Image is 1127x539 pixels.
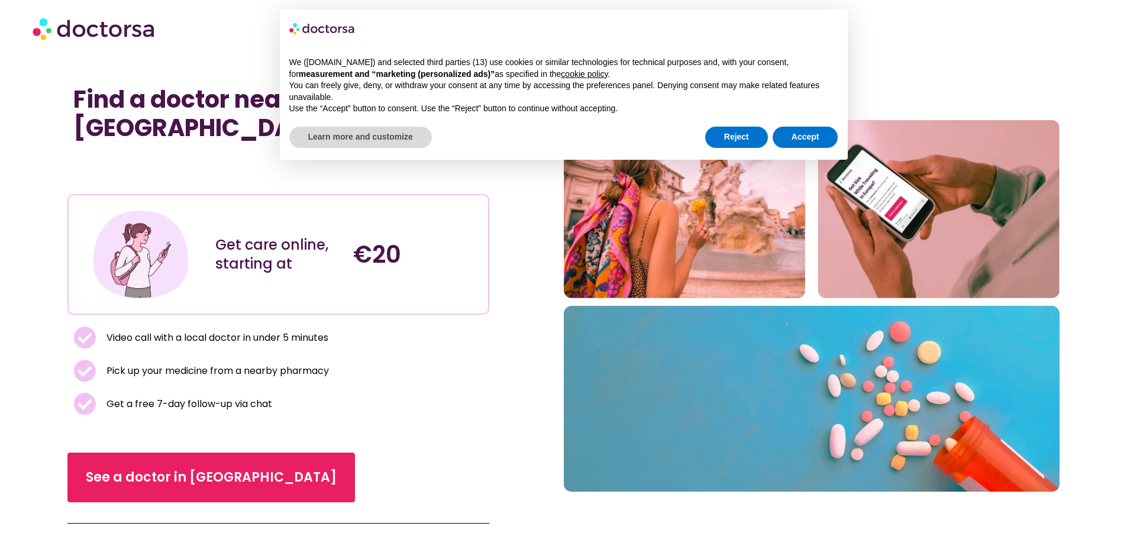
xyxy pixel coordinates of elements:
iframe: Customer reviews powered by Trustpilot [73,154,251,168]
h4: €20 [353,240,479,269]
p: We ([DOMAIN_NAME]) and selected third parties (13) use cookies or similar technologies for techni... [289,57,838,80]
button: Learn more and customize [289,127,432,148]
span: See a doctor in [GEOGRAPHIC_DATA] [86,468,337,487]
p: Use the “Accept” button to consent. Use the “Reject” button to continue without accepting. [289,103,838,115]
span: Video call with a local doctor in under 5 minutes [104,330,328,346]
button: Accept [773,127,838,148]
h1: Find a doctor near me in [GEOGRAPHIC_DATA] [73,85,483,142]
span: Pick up your medicine from a nearby pharmacy [104,363,329,379]
img: Illustration depicting a young woman in a casual outfit, engaged with her smartphone. She has a p... [91,204,191,305]
a: See a doctor in [GEOGRAPHIC_DATA] [67,453,355,502]
div: Get care online, starting at [215,235,341,273]
a: cookie policy [561,69,608,79]
button: Reject [705,127,768,148]
p: You can freely give, deny, or withdraw your consent at any time by accessing the preferences pane... [289,80,838,103]
img: A collage of three pictures. Healthy female traveler enjoying her vacation in Rome, Italy. Someon... [564,120,1060,492]
iframe: Customer reviews powered by Trustpilot [73,168,483,182]
img: logo [289,19,356,38]
span: Get a free 7-day follow-up via chat [104,396,272,412]
strong: measurement and “marketing (personalized ads)” [299,69,495,79]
